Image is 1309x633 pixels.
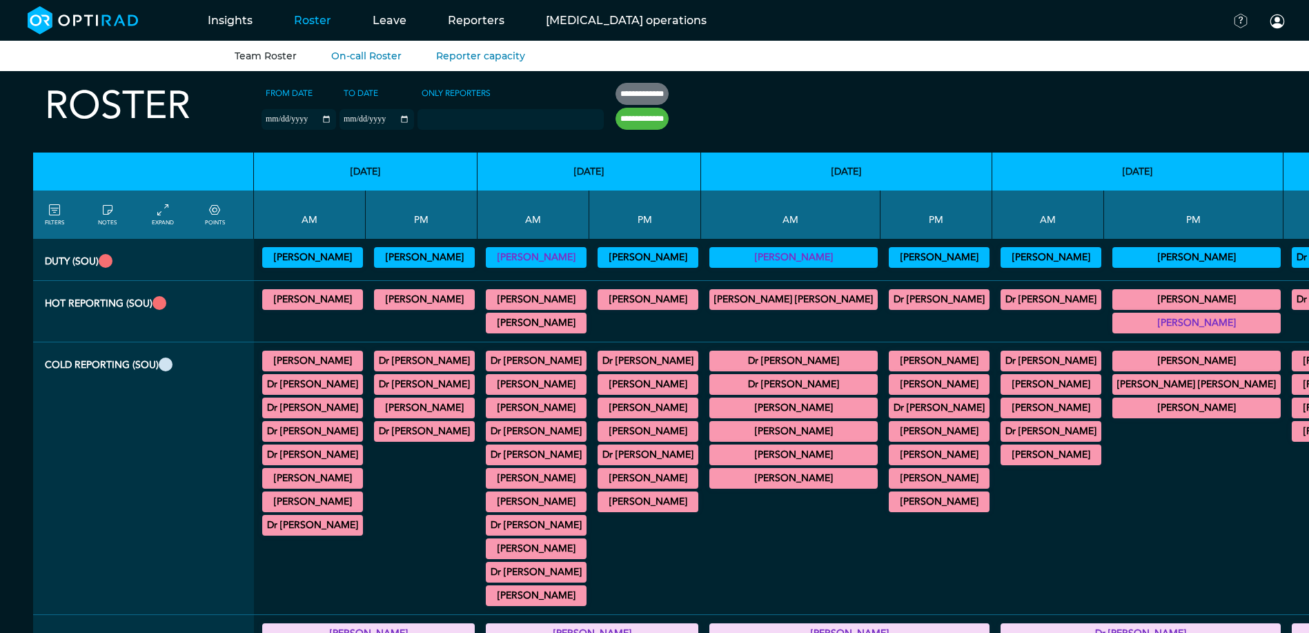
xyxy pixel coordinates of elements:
[1112,289,1281,310] div: CT Trauma & Urgent/MRI Trauma & Urgent 13:00 - 17:30
[417,83,495,104] label: Only Reporters
[598,289,698,310] div: CT Trauma & Urgent/MRI Trauma & Urgent 13:00 - 17:00
[891,494,987,510] summary: [PERSON_NAME]
[600,423,696,440] summary: [PERSON_NAME]
[891,249,987,266] summary: [PERSON_NAME]
[709,374,878,395] div: General CT 09:00 - 13:00
[488,291,584,308] summary: [PERSON_NAME]
[486,445,587,465] div: MRI Urology 09:00 - 10:00
[889,289,990,310] div: MRI Trauma & Urgent/CT Trauma & Urgent 13:00 - 17:00
[488,376,584,393] summary: [PERSON_NAME]
[1114,291,1279,308] summary: [PERSON_NAME]
[711,447,876,463] summary: [PERSON_NAME]
[486,515,587,536] div: General MRI 10:00 - 12:00
[376,423,473,440] summary: Dr [PERSON_NAME]
[98,202,117,227] a: show/hide notes
[264,249,361,266] summary: [PERSON_NAME]
[1001,289,1101,310] div: MRI Trauma & Urgent/CT Trauma & Urgent 09:00 - 13:00
[264,423,361,440] summary: Dr [PERSON_NAME]
[264,376,361,393] summary: Dr [PERSON_NAME]
[436,50,525,62] a: Reporter capacity
[1001,374,1101,395] div: General CT 07:40 - 10:00
[33,239,254,281] th: Duty (SOU)
[264,353,361,369] summary: [PERSON_NAME]
[478,153,701,191] th: [DATE]
[600,291,696,308] summary: [PERSON_NAME]
[889,445,990,465] div: General MRI 14:30 - 15:00
[598,421,698,442] div: General CT 13:00 - 17:30
[711,376,876,393] summary: Dr [PERSON_NAME]
[262,421,363,442] div: General CT/MRI Urology 09:00 - 13:00
[488,249,584,266] summary: [PERSON_NAME]
[1001,398,1101,418] div: General CT 09:00 - 12:30
[1003,447,1099,463] summary: [PERSON_NAME]
[486,468,587,489] div: General MRI 09:30 - 11:00
[1112,247,1281,268] div: Vetting (30 PF Points) 13:00 - 17:00
[488,315,584,331] summary: [PERSON_NAME]
[264,494,361,510] summary: [PERSON_NAME]
[891,447,987,463] summary: [PERSON_NAME]
[600,376,696,393] summary: [PERSON_NAME]
[264,470,361,487] summary: [PERSON_NAME]
[1114,315,1279,331] summary: [PERSON_NAME]
[419,111,488,124] input: null
[1114,249,1279,266] summary: [PERSON_NAME]
[1003,249,1099,266] summary: [PERSON_NAME]
[1112,351,1281,371] div: General CT/General MRI 14:00 - 16:00
[205,202,225,227] a: collapse/expand expected points
[264,517,361,534] summary: Dr [PERSON_NAME]
[486,585,587,606] div: General CT 11:00 - 13:00
[339,83,382,104] label: To date
[262,468,363,489] div: General CT 11:00 - 13:00
[1003,400,1099,416] summary: [PERSON_NAME]
[709,468,878,489] div: General MRI 11:00 - 12:00
[589,191,701,239] th: PM
[235,50,297,62] a: Team Roster
[264,291,361,308] summary: [PERSON_NAME]
[262,289,363,310] div: MRI Trauma & Urgent/CT Trauma & Urgent 09:00 - 13:00
[28,6,139,35] img: brand-opti-rad-logos-blue-and-white-d2f68631ba2948856bd03f2d395fb146ddc8fb01b4b6e9315ea85fa773367...
[709,445,878,465] div: FLU General Adult/General CT 11:00 - 13:00
[1104,191,1283,239] th: PM
[1114,353,1279,369] summary: [PERSON_NAME]
[1003,376,1099,393] summary: [PERSON_NAME]
[374,374,475,395] div: General MRI 13:30 - 17:30
[709,398,878,418] div: General MRI/General CT 09:00 - 13:00
[1001,247,1101,268] div: Vetting 09:00 - 13:00
[486,313,587,333] div: CT Trauma & Urgent/MRI Trauma & Urgent 09:00 - 12:30
[1003,353,1099,369] summary: Dr [PERSON_NAME]
[891,291,987,308] summary: Dr [PERSON_NAME]
[486,538,587,559] div: CT Gastrointestinal 10:00 - 12:00
[598,374,698,395] div: General CT/General MRI 12:30 - 14:30
[1112,398,1281,418] div: CB CT Dental 17:30 - 18:30
[711,291,876,308] summary: [PERSON_NAME] [PERSON_NAME]
[891,400,987,416] summary: Dr [PERSON_NAME]
[488,564,584,581] summary: Dr [PERSON_NAME]
[889,398,990,418] div: General CT 13:00 - 15:00
[488,541,584,557] summary: [PERSON_NAME]
[376,376,473,393] summary: Dr [PERSON_NAME]
[45,83,190,129] h2: Roster
[598,445,698,465] div: General MRI 14:30 - 17:00
[254,153,478,191] th: [DATE]
[486,421,587,442] div: General MRI 09:00 - 11:30
[598,351,698,371] div: CB CT Dental 12:00 - 13:00
[262,351,363,371] div: General CT/General MRI 07:30 - 09:00
[262,515,363,536] div: General CT 11:30 - 13:30
[1001,421,1101,442] div: General MRI 09:30 - 12:00
[1114,400,1279,416] summary: [PERSON_NAME]
[488,494,584,510] summary: [PERSON_NAME]
[486,562,587,583] div: General CT 11:00 - 12:00
[992,191,1104,239] th: AM
[889,374,990,395] div: General CT/General MRI 13:00 - 14:00
[701,191,880,239] th: AM
[598,398,698,418] div: General MRI/General CT 13:00 - 17:00
[880,191,992,239] th: PM
[262,491,363,512] div: MRI Neuro 11:30 - 14:00
[254,191,366,239] th: AM
[366,191,478,239] th: PM
[889,351,990,371] div: General MRI 13:00 - 17:00
[1003,423,1099,440] summary: Dr [PERSON_NAME]
[331,50,402,62] a: On-call Roster
[374,247,475,268] div: Vetting (30 PF Points) 13:00 - 17:00
[1114,376,1279,393] summary: [PERSON_NAME] [PERSON_NAME]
